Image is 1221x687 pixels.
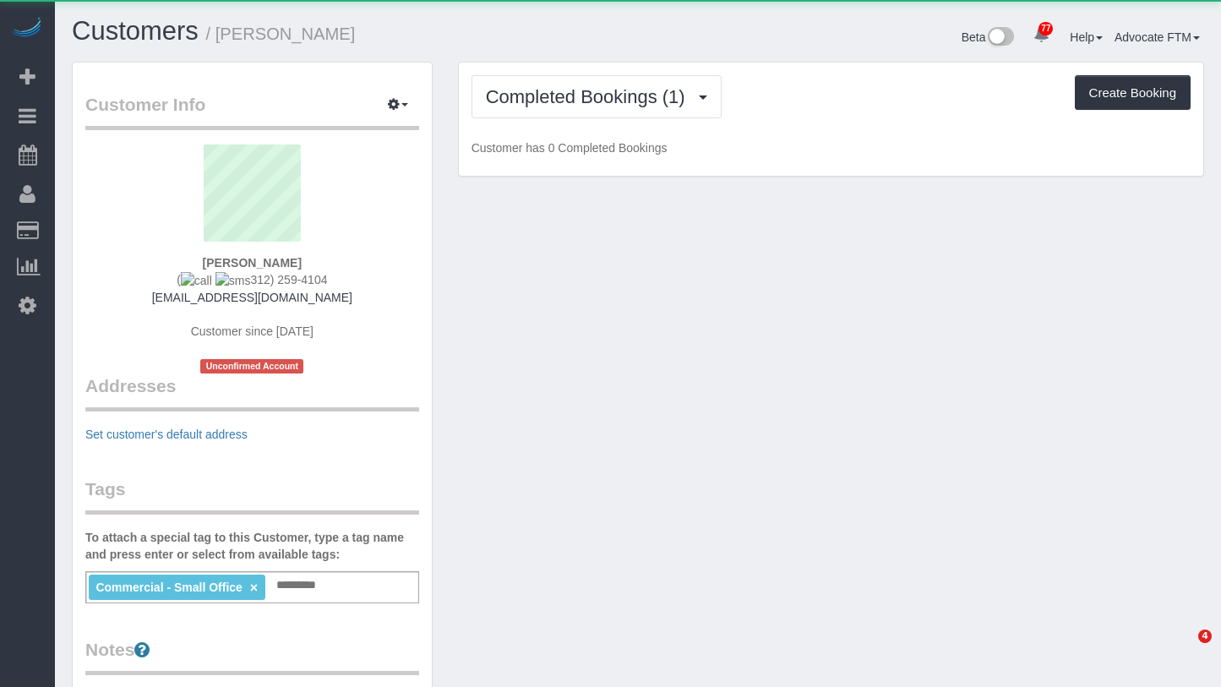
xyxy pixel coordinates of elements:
a: Set customer's default address [85,428,248,441]
span: 4 [1198,630,1212,643]
a: Customers [72,16,199,46]
img: call [181,272,212,289]
a: [EMAIL_ADDRESS][DOMAIN_NAME] [152,291,352,304]
small: / [PERSON_NAME] [206,25,356,43]
p: Customer has 0 Completed Bookings [472,139,1191,156]
span: Completed Bookings (1) [486,86,694,107]
iframe: Intercom live chat [1164,630,1204,670]
a: Advocate FTM [1115,30,1200,44]
strong: [PERSON_NAME] [203,256,302,270]
img: sms [215,272,251,289]
legend: Notes [85,637,419,675]
img: New interface [986,27,1014,49]
legend: Tags [85,477,419,515]
span: Unconfirmed Account [200,359,303,373]
span: Customer since [DATE] [191,324,313,338]
button: Create Booking [1075,75,1191,111]
a: 77 [1025,17,1058,54]
a: Help [1070,30,1103,44]
span: ( 312) 259-4104 [177,273,327,286]
a: Beta [962,30,1014,44]
legend: Customer Info [85,92,419,130]
span: Commercial - Small Office [95,581,243,594]
button: Completed Bookings (1) [472,75,722,118]
span: 77 [1038,22,1053,35]
label: To attach a special tag to this Customer, type a tag name and press enter or select from availabl... [85,529,419,563]
a: × [250,581,258,595]
img: Automaid Logo [10,17,44,41]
